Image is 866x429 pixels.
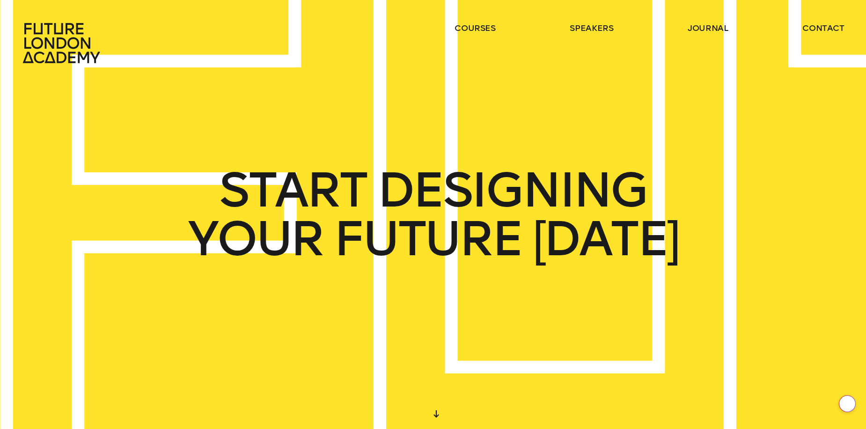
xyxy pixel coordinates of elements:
[570,22,613,34] a: speakers
[219,166,367,214] span: START
[334,214,522,263] span: FUTURE
[188,214,323,263] span: YOUR
[377,166,647,214] span: DESIGNING
[455,22,496,34] a: courses
[688,22,728,34] a: journal
[802,22,844,34] a: contact
[533,214,679,263] span: [DATE]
